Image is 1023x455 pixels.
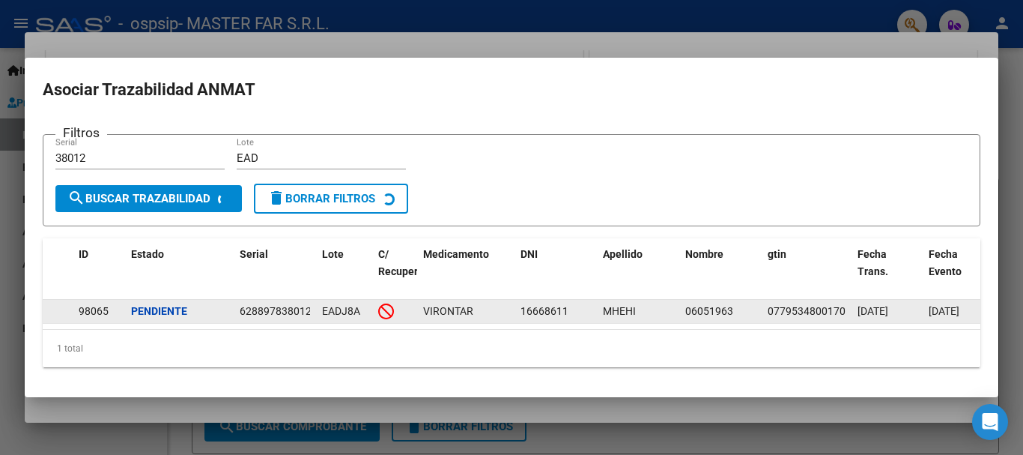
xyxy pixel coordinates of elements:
span: ID [79,248,88,260]
span: 06051963 [685,305,733,317]
datatable-header-cell: Fecha Evento [923,238,994,304]
datatable-header-cell: Fecha Trans. [852,238,923,304]
span: Lote [322,248,344,260]
button: Borrar Filtros [254,184,408,214]
datatable-header-cell: Apellido [597,238,679,304]
datatable-header-cell: Estado [125,238,234,304]
div: Open Intercom Messenger [972,404,1008,440]
span: Apellido [603,248,643,260]
span: Medicamento [423,248,489,260]
h3: Filtros [55,123,107,142]
span: EADJ8A [322,305,360,317]
datatable-header-cell: Medicamento [417,238,514,304]
datatable-header-cell: Serial [234,238,316,304]
h2: Asociar Trazabilidad ANMAT [43,76,980,104]
span: [DATE] [929,305,959,317]
span: 628897838012 [240,305,312,317]
span: VIRONTAR [423,305,473,317]
datatable-header-cell: gtin [762,238,852,304]
span: Serial [240,248,268,260]
strong: Pendiente [131,305,187,317]
span: gtin [768,248,786,260]
span: Buscar Trazabilidad [67,192,210,205]
button: Buscar Trazabilidad [55,185,242,212]
datatable-header-cell: C/ Recupero [372,238,417,304]
span: 98065 [79,305,109,317]
datatable-header-cell: ID [73,238,125,304]
span: 07795348001705 [768,305,852,317]
span: Nombre [685,248,723,260]
span: Estado [131,248,164,260]
span: DNI [520,248,538,260]
datatable-header-cell: DNI [514,238,597,304]
span: Fecha Evento [929,248,962,277]
div: 1 total [43,330,980,367]
span: 16668611 [520,305,568,317]
span: [DATE] [857,305,888,317]
span: MHEHI [603,305,636,317]
mat-icon: search [67,189,85,207]
span: C/ Recupero [378,248,424,277]
datatable-header-cell: Lote [316,238,372,304]
datatable-header-cell: Nombre [679,238,762,304]
span: Fecha Trans. [857,248,888,277]
span: Borrar Filtros [267,192,375,205]
mat-icon: delete [267,189,285,207]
